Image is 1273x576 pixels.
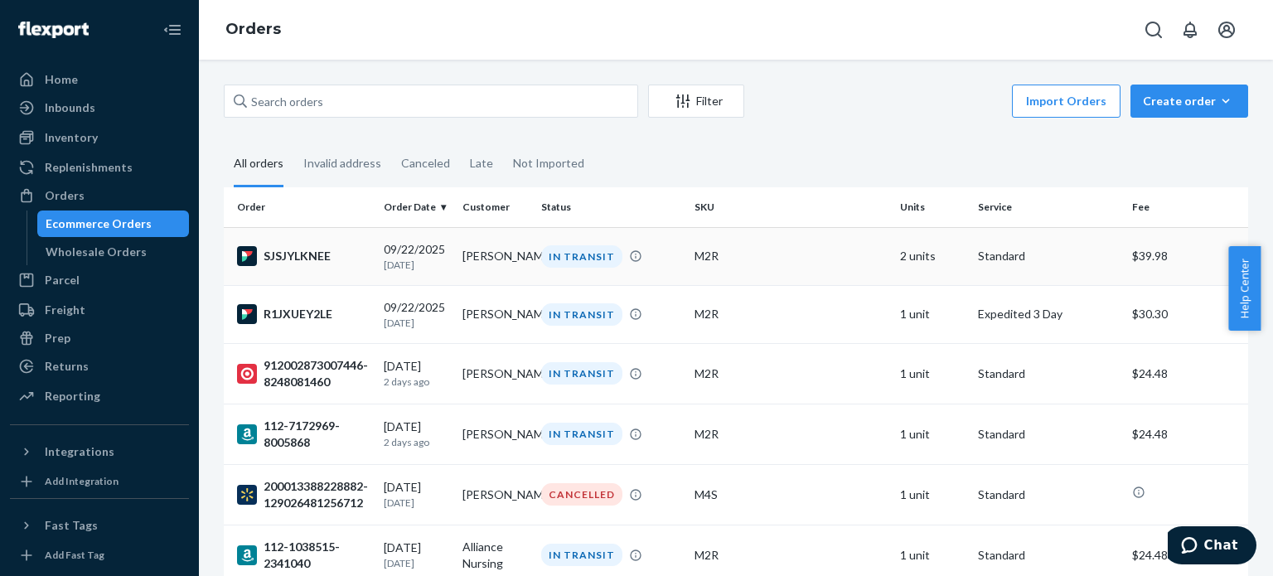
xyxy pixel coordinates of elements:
div: IN TRANSIT [541,544,622,566]
p: [DATE] [384,316,449,330]
a: Orders [225,20,281,38]
button: Open notifications [1174,13,1207,46]
div: Inbounds [45,99,95,116]
a: Home [10,66,189,93]
button: Open Search Box [1137,13,1170,46]
div: Create order [1143,93,1236,109]
p: 2 days ago [384,375,449,389]
button: Filter [648,85,744,118]
div: Add Integration [45,474,119,488]
a: Inbounds [10,94,189,121]
th: Order Date [377,187,456,227]
div: M2R [695,547,886,564]
div: Prep [45,330,70,346]
p: Standard [978,547,1118,564]
div: [DATE] [384,479,449,510]
div: 912002873007446-8248081460 [237,357,370,390]
iframe: Opens a widget where you can chat to one of our agents [1168,526,1256,568]
div: [DATE] [384,358,449,389]
div: Parcel [45,272,80,288]
td: 1 unit [893,343,972,404]
div: Late [470,142,493,185]
td: [PERSON_NAME] [456,464,535,525]
p: 2 days ago [384,435,449,449]
div: Invalid address [303,142,381,185]
button: Integrations [10,438,189,465]
p: Standard [978,426,1118,443]
th: Status [535,187,688,227]
div: 09/22/2025 [384,241,449,272]
div: M2R [695,426,886,443]
div: [DATE] [384,540,449,570]
td: 1 unit [893,285,972,343]
a: Parcel [10,267,189,293]
a: Reporting [10,383,189,409]
a: Add Integration [10,472,189,491]
div: Reporting [45,388,100,404]
div: Canceled [401,142,450,185]
p: Standard [978,486,1118,503]
img: Flexport logo [18,22,89,38]
div: M2R [695,365,886,382]
button: Fast Tags [10,512,189,539]
div: Integrations [45,443,114,460]
div: IN TRANSIT [541,303,622,326]
th: Service [971,187,1125,227]
ol: breadcrumbs [212,6,294,54]
div: Home [45,71,78,88]
div: IN TRANSIT [541,245,622,268]
a: Ecommerce Orders [37,211,190,237]
div: 09/22/2025 [384,299,449,330]
p: Standard [978,248,1118,264]
div: All orders [234,142,283,187]
button: Import Orders [1012,85,1121,118]
td: $24.48 [1125,404,1248,464]
div: 112-1038515-2341040 [237,539,370,572]
a: Freight [10,297,189,323]
div: Replenishments [45,159,133,176]
p: [DATE] [384,556,449,570]
div: [DATE] [384,419,449,449]
a: Wholesale Orders [37,239,190,265]
div: Customer [462,200,528,214]
div: 112-7172969-8005868 [237,418,370,451]
td: $39.98 [1125,227,1248,285]
input: Search orders [224,85,638,118]
div: R1JXUEY2LE [237,304,370,324]
div: Filter [649,93,743,109]
td: 1 unit [893,464,972,525]
button: Close Navigation [156,13,189,46]
div: Not Imported [513,142,584,185]
button: Create order [1130,85,1248,118]
th: SKU [688,187,893,227]
div: Returns [45,358,89,375]
th: Fee [1125,187,1248,227]
div: 200013388228882-129026481256712 [237,478,370,511]
button: Open account menu [1210,13,1243,46]
th: Units [893,187,972,227]
td: [PERSON_NAME] [456,404,535,464]
p: [DATE] [384,496,449,510]
td: $30.30 [1125,285,1248,343]
div: M4S [695,486,886,503]
td: [PERSON_NAME] [456,227,535,285]
div: Add Fast Tag [45,548,104,562]
td: [PERSON_NAME] [456,343,535,404]
div: IN TRANSIT [541,423,622,445]
div: M2R [695,248,886,264]
p: Standard [978,365,1118,382]
a: Returns [10,353,189,380]
div: M2R [695,306,886,322]
div: CANCELLED [541,483,622,506]
div: Ecommerce Orders [46,215,152,232]
td: 2 units [893,227,972,285]
div: IN TRANSIT [541,362,622,385]
a: Add Fast Tag [10,545,189,565]
button: Help Center [1228,246,1261,331]
td: $24.48 [1125,343,1248,404]
div: Freight [45,302,85,318]
p: Expedited 3 Day [978,306,1118,322]
td: 1 unit [893,404,972,464]
a: Replenishments [10,154,189,181]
